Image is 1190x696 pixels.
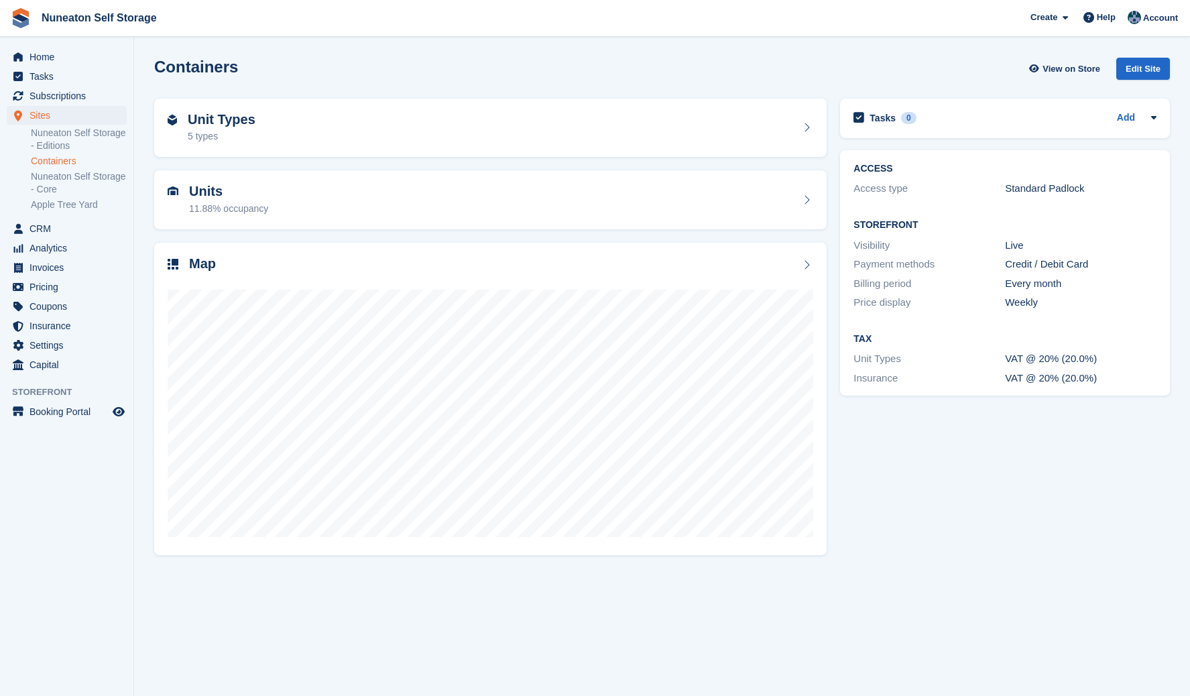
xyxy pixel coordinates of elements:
[29,86,110,105] span: Subscriptions
[853,276,1005,292] div: Billing period
[853,220,1156,231] h2: Storefront
[29,355,110,374] span: Capital
[7,239,127,257] a: menu
[1005,181,1156,196] div: Standard Padlock
[853,334,1156,345] h2: Tax
[188,112,255,127] h2: Unit Types
[154,243,827,556] a: Map
[853,351,1005,367] div: Unit Types
[870,112,896,124] h2: Tasks
[29,402,110,421] span: Booking Portal
[1005,371,1156,386] div: VAT @ 20% (20.0%)
[29,278,110,296] span: Pricing
[7,106,127,125] a: menu
[29,316,110,335] span: Insurance
[1005,276,1156,292] div: Every month
[168,115,177,125] img: unit-type-icn-2b2737a686de81e16bb02015468b77c625bbabd49415b5ef34ead5e3b44a266d.svg
[7,316,127,335] a: menu
[853,371,1005,386] div: Insurance
[36,7,162,29] a: Nuneaton Self Storage
[189,184,268,199] h2: Units
[31,155,127,168] a: Containers
[1005,257,1156,272] div: Credit / Debit Card
[29,336,110,355] span: Settings
[853,238,1005,253] div: Visibility
[29,106,110,125] span: Sites
[168,186,178,196] img: unit-icn-7be61d7bf1b0ce9d3e12c5938cc71ed9869f7b940bace4675aadf7bd6d80202e.svg
[12,386,133,399] span: Storefront
[853,181,1005,196] div: Access type
[853,295,1005,310] div: Price display
[1005,295,1156,310] div: Weekly
[7,278,127,296] a: menu
[1030,11,1057,24] span: Create
[168,259,178,270] img: map-icn-33ee37083ee616e46c38cad1a60f524a97daa1e2b2c8c0bc3eb3415660979fc1.svg
[7,48,127,66] a: menu
[31,198,127,211] a: Apple Tree Yard
[901,112,916,124] div: 0
[29,67,110,86] span: Tasks
[29,258,110,277] span: Invoices
[31,170,127,196] a: Nuneaton Self Storage - Core
[188,129,255,143] div: 5 types
[154,170,827,229] a: Units 11.88% occupancy
[1005,351,1156,367] div: VAT @ 20% (20.0%)
[1143,11,1178,25] span: Account
[7,297,127,316] a: menu
[154,58,238,76] h2: Containers
[29,239,110,257] span: Analytics
[29,297,110,316] span: Coupons
[189,256,216,272] h2: Map
[29,219,110,238] span: CRM
[7,402,127,421] a: menu
[154,99,827,158] a: Unit Types 5 types
[7,219,127,238] a: menu
[7,355,127,374] a: menu
[1128,11,1141,24] img: Rich Palmer
[31,127,127,152] a: Nuneaton Self Storage - Editions
[11,8,31,28] img: stora-icon-8386f47178a22dfd0bd8f6a31ec36ba5ce8667c1dd55bd0f319d3a0aa187defe.svg
[1116,58,1170,85] a: Edit Site
[1043,62,1100,76] span: View on Store
[7,67,127,86] a: menu
[1097,11,1116,24] span: Help
[853,164,1156,174] h2: ACCESS
[7,336,127,355] a: menu
[1117,111,1135,126] a: Add
[111,404,127,420] a: Preview store
[1116,58,1170,80] div: Edit Site
[7,86,127,105] a: menu
[1005,238,1156,253] div: Live
[853,257,1005,272] div: Payment methods
[1027,58,1106,80] a: View on Store
[189,202,268,216] div: 11.88% occupancy
[29,48,110,66] span: Home
[7,258,127,277] a: menu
